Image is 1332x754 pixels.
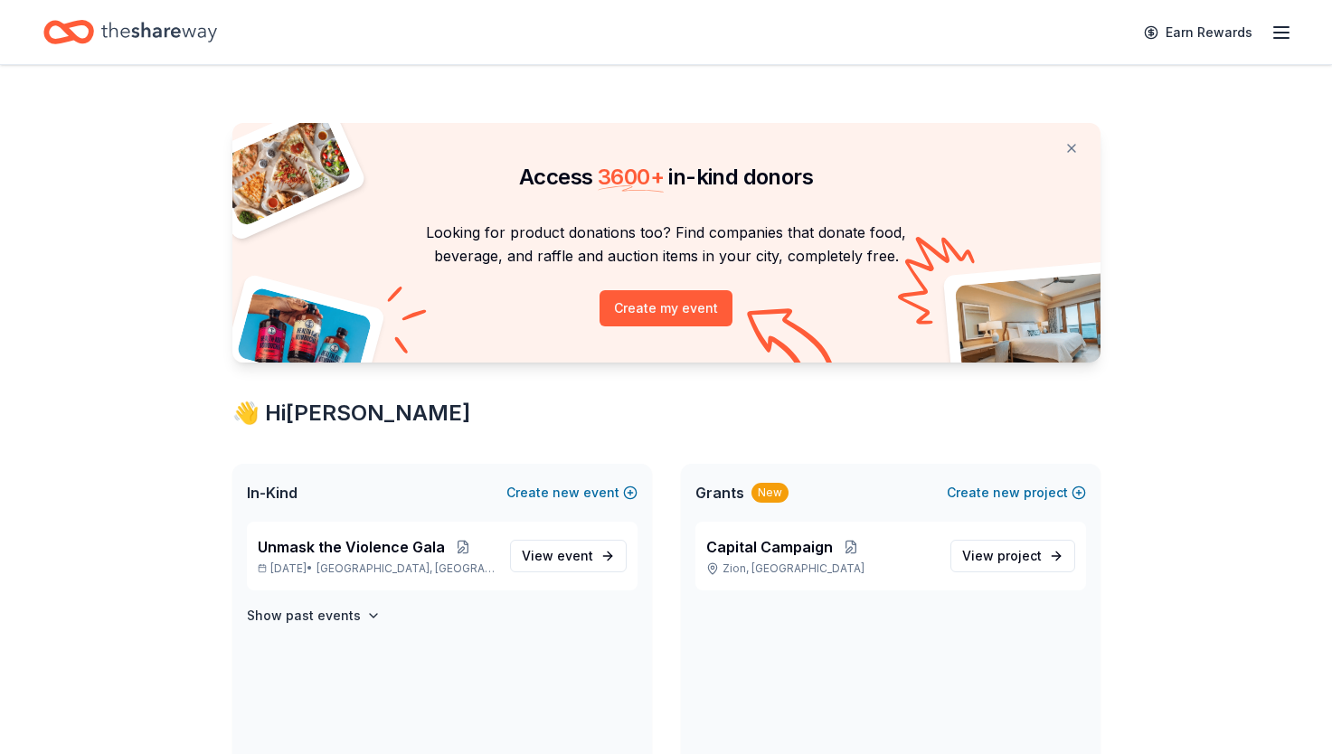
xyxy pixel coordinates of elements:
span: Grants [695,482,744,504]
span: project [997,548,1042,563]
a: Home [43,11,217,53]
img: Pizza [212,112,353,228]
span: new [993,482,1020,504]
button: Createnewevent [506,482,638,504]
div: 👋 Hi [PERSON_NAME] [232,399,1101,428]
p: [DATE] • [258,561,496,576]
span: new [553,482,580,504]
span: Unmask the Violence Gala [258,536,445,558]
span: Access in-kind donors [519,164,813,190]
h4: Show past events [247,605,361,627]
span: 3600 + [598,164,664,190]
p: Looking for product donations too? Find companies that donate food, beverage, and raffle and auct... [254,221,1079,269]
div: New [751,483,789,503]
p: Zion, [GEOGRAPHIC_DATA] [706,561,936,576]
img: Curvy arrow [747,308,837,376]
span: Capital Campaign [706,536,833,558]
span: event [557,548,593,563]
button: Create my event [600,290,732,326]
button: Show past events [247,605,381,627]
a: View project [950,540,1075,572]
span: [GEOGRAPHIC_DATA], [GEOGRAPHIC_DATA] [316,561,495,576]
span: View [962,545,1042,567]
a: Earn Rewards [1133,16,1263,49]
span: View [522,545,593,567]
button: Createnewproject [947,482,1086,504]
span: In-Kind [247,482,298,504]
a: View event [510,540,627,572]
